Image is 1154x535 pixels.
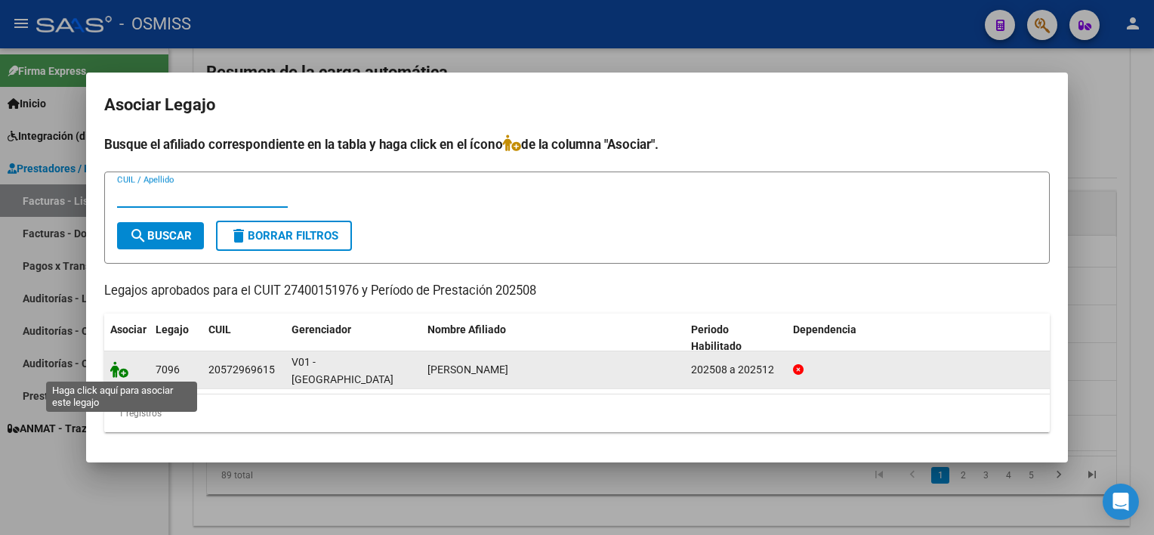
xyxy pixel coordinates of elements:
div: 1 registros [104,394,1050,432]
h4: Busque el afiliado correspondiente en la tabla y haga click en el ícono de la columna "Asociar". [104,135,1050,154]
h2: Asociar Legajo [104,91,1050,119]
datatable-header-cell: CUIL [202,314,285,363]
span: V01 - [GEOGRAPHIC_DATA] [292,356,393,385]
span: Buscar [129,229,192,243]
div: 202508 a 202512 [691,361,781,379]
span: Legajo [156,323,189,336]
span: Asociar [110,323,147,336]
span: SANCHEZ NERON FEDERICO [427,363,508,376]
datatable-header-cell: Periodo Habilitado [685,314,787,363]
datatable-header-cell: Dependencia [787,314,1051,363]
div: Open Intercom Messenger [1103,484,1139,520]
span: Dependencia [793,323,856,336]
div: 20572969615 [208,361,275,379]
span: Gerenciador [292,323,351,336]
span: CUIL [208,323,231,336]
datatable-header-cell: Legajo [150,314,202,363]
span: Nombre Afiliado [427,323,506,336]
span: Borrar Filtros [230,229,338,243]
datatable-header-cell: Nombre Afiliado [421,314,685,363]
button: Borrar Filtros [216,221,352,251]
datatable-header-cell: Asociar [104,314,150,363]
datatable-header-cell: Gerenciador [285,314,421,363]
mat-icon: delete [230,227,248,245]
p: Legajos aprobados para el CUIT 27400151976 y Período de Prestación 202508 [104,282,1050,301]
mat-icon: search [129,227,147,245]
span: 7096 [156,363,180,376]
span: Periodo Habilitado [691,323,742,353]
button: Buscar [117,222,204,249]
